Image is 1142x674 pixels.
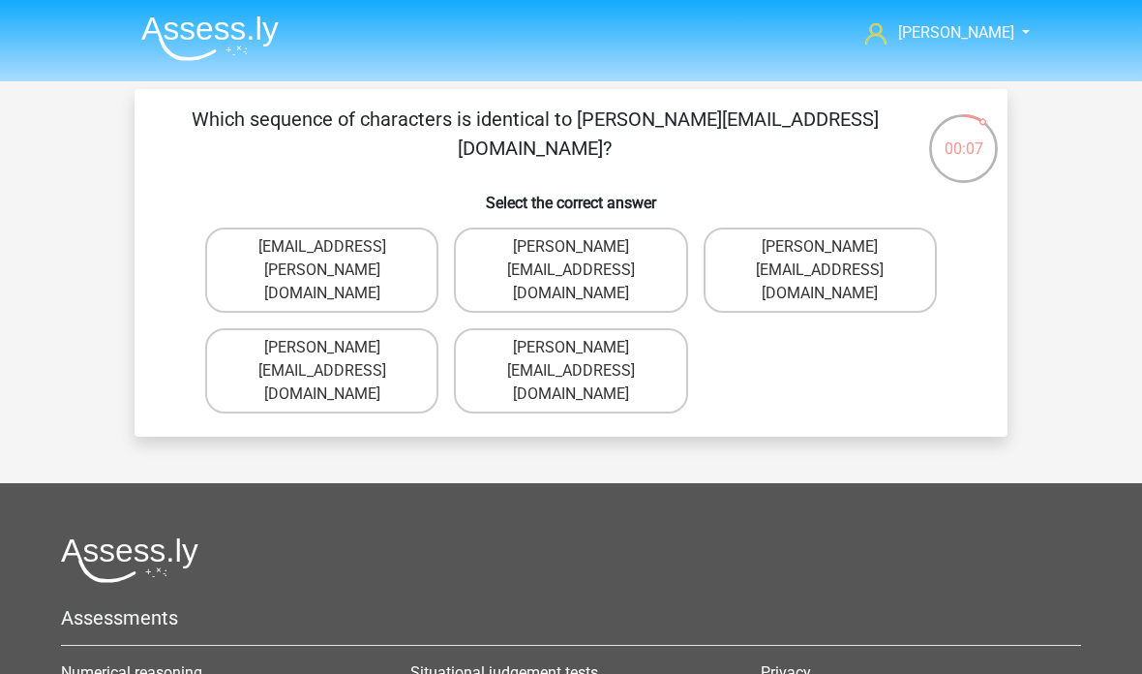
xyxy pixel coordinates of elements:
[454,328,687,414] label: [PERSON_NAME][EMAIL_ADDRESS][DOMAIN_NAME]
[61,537,198,583] img: Assessly logo
[927,112,1000,161] div: 00:07
[61,606,1081,629] h5: Assessments
[165,105,904,163] p: Which sequence of characters is identical to [PERSON_NAME][EMAIL_ADDRESS][DOMAIN_NAME]?
[205,228,438,313] label: [EMAIL_ADDRESS][PERSON_NAME][DOMAIN_NAME]
[898,23,1014,42] span: [PERSON_NAME]
[205,328,438,414] label: [PERSON_NAME][EMAIL_ADDRESS][DOMAIN_NAME]
[141,15,279,61] img: Assessly
[165,178,977,212] h6: Select the correct answer
[704,228,937,313] label: [PERSON_NAME][EMAIL_ADDRESS][DOMAIN_NAME]
[454,228,687,313] label: [PERSON_NAME][EMAIL_ADDRESS][DOMAIN_NAME]
[857,21,1016,45] a: [PERSON_NAME]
